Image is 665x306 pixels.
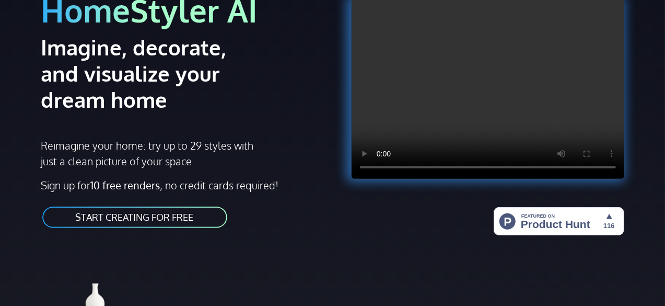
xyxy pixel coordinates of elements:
[41,206,228,229] a: START CREATING FOR FREE
[41,34,270,112] h2: Imagine, decorate, and visualize your dream home
[494,207,624,235] img: HomeStyler AI - Interior Design Made Easy: One Click to Your Dream Home | Product Hunt
[91,178,160,192] strong: 10 free renders
[41,177,326,193] p: Sign up for , no credit cards required!
[41,138,255,169] p: Reimagine your home: try up to 29 styles with just a clean picture of your space.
